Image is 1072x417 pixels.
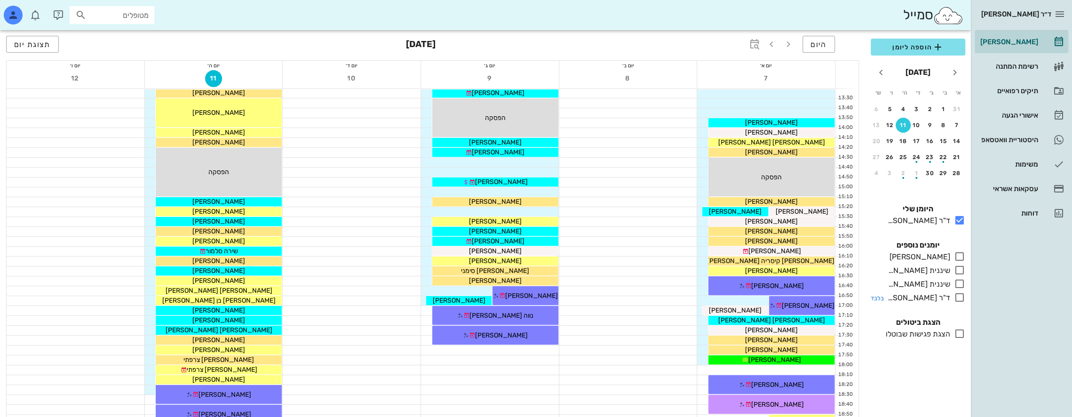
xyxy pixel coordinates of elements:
[975,177,1068,200] a: עסקאות אשראי
[922,122,937,128] div: 9
[882,329,950,340] div: הצגת פגישות שבוטלו
[835,233,855,241] div: 15:50
[748,247,801,255] span: [PERSON_NAME]
[283,61,421,70] div: יום ד׳
[469,198,522,206] span: [PERSON_NAME]
[909,154,924,160] div: 24
[922,166,937,181] button: 30
[835,361,855,369] div: 18:00
[922,138,937,144] div: 16
[949,138,964,144] div: 14
[835,272,855,280] div: 16:30
[922,150,937,165] button: 23
[192,277,245,285] span: [PERSON_NAME]
[882,106,897,112] div: 5
[909,166,924,181] button: 1
[975,55,1068,78] a: רשימת המתנה
[835,193,855,201] div: 15:10
[206,247,238,255] span: שירה סלמור
[475,331,528,339] span: [PERSON_NAME]
[835,173,855,181] div: 14:50
[936,154,951,160] div: 22
[978,209,1038,217] div: דוחות
[949,150,964,165] button: 21
[758,74,775,82] span: 7
[208,168,229,176] span: הפסקה
[469,227,522,235] span: [PERSON_NAME]
[745,326,798,334] span: [PERSON_NAME]
[835,252,855,260] div: 16:10
[922,170,937,176] div: 30
[166,326,272,334] span: [PERSON_NAME] [PERSON_NAME]
[871,295,884,302] small: בלבד
[745,128,798,136] span: [PERSON_NAME]
[709,306,762,314] span: [PERSON_NAME]
[896,154,911,160] div: 25
[781,302,834,310] span: [PERSON_NAME]
[903,5,963,25] div: סמייל
[475,178,528,186] span: [PERSON_NAME]
[975,104,1068,127] a: אישורי הגעה
[421,61,559,70] div: יום ג׳
[872,85,884,101] th: ש׳
[192,257,245,265] span: [PERSON_NAME]
[978,112,1038,119] div: אישורי הגעה
[835,302,855,310] div: 17:00
[896,122,911,128] div: 11
[835,183,855,191] div: 15:00
[882,138,897,144] div: 19
[192,198,245,206] span: [PERSON_NAME]
[946,64,963,81] button: חודש שעבר
[199,391,251,399] span: [PERSON_NAME]
[751,282,804,290] span: [PERSON_NAME]
[745,148,798,156] span: [PERSON_NAME]
[433,297,485,305] span: [PERSON_NAME]
[343,74,360,82] span: 10
[978,87,1038,95] div: תיקים רפואיים
[745,198,798,206] span: [PERSON_NAME]
[896,118,911,133] button: 11
[882,122,897,128] div: 12
[835,292,855,300] div: 16:50
[192,376,245,384] span: [PERSON_NAME]
[192,128,245,136] span: [PERSON_NAME]
[718,138,825,146] span: [PERSON_NAME] [PERSON_NAME]
[896,138,911,144] div: 18
[884,292,950,304] div: ד"ר [PERSON_NAME]
[975,31,1068,53] a: [PERSON_NAME]
[949,122,964,128] div: 7
[896,150,911,165] button: 25
[835,94,855,102] div: 13:30
[896,106,911,112] div: 4
[936,150,951,165] button: 22
[802,36,835,53] button: היום
[835,114,855,122] div: 13:50
[835,213,855,221] div: 15:30
[869,166,884,181] button: 4
[871,39,965,56] button: הוספה ליומן
[751,401,804,409] span: [PERSON_NAME]
[949,154,964,160] div: 21
[406,36,436,55] h3: [DATE]
[925,85,937,101] th: ג׳
[718,316,825,324] span: [PERSON_NAME] [PERSON_NAME]
[936,170,951,176] div: 29
[936,134,951,149] button: 15
[835,391,855,399] div: 18:30
[882,102,897,117] button: 5
[975,202,1068,225] a: דוחות
[835,163,855,171] div: 14:40
[909,122,924,128] div: 10
[835,223,855,231] div: 15:40
[761,173,782,181] span: הפסקה
[871,203,965,215] h4: היומן שלי
[835,282,855,290] div: 16:40
[882,170,897,176] div: 3
[835,331,855,339] div: 17:30
[751,381,804,389] span: [PERSON_NAME]
[559,61,697,70] div: יום ב׳
[835,124,855,132] div: 14:00
[869,134,884,149] button: 20
[192,267,245,275] span: [PERSON_NAME]
[975,153,1068,176] a: משימות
